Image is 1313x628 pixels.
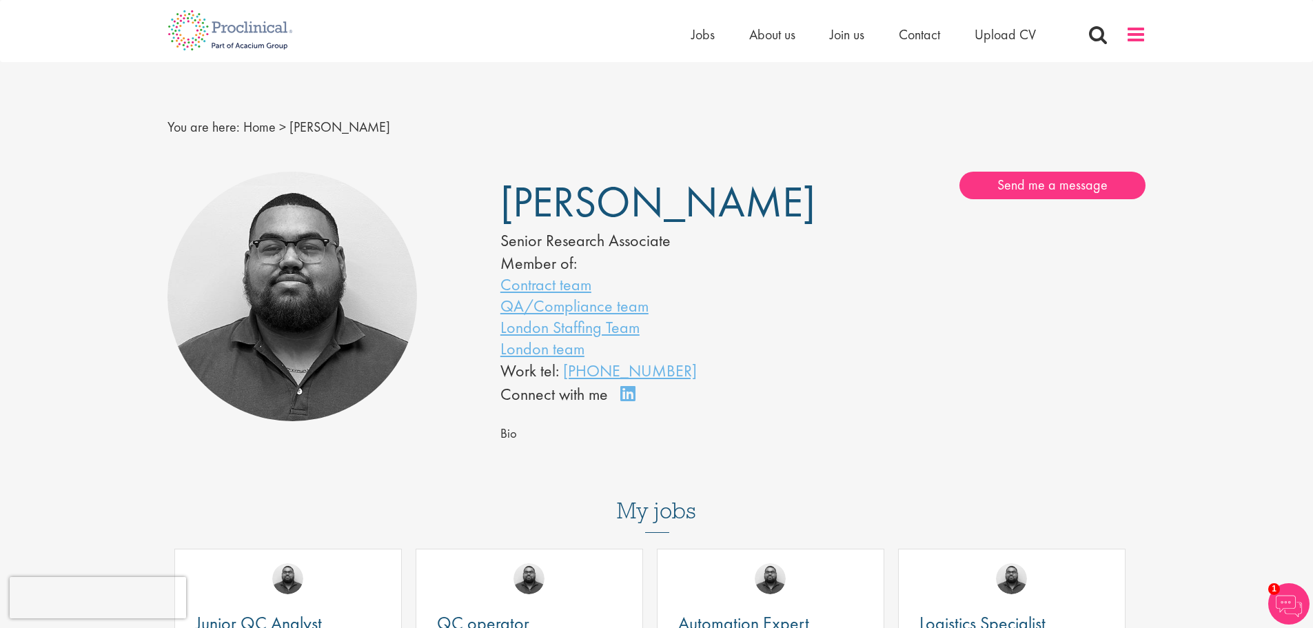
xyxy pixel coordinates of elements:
h3: My jobs [167,499,1146,523]
img: Chatbot [1268,583,1310,625]
img: Ashley Bennett [513,563,544,594]
a: [PHONE_NUMBER] [563,360,697,381]
span: Bio [500,425,517,442]
a: Contact [899,26,940,43]
span: [PERSON_NAME] [500,174,815,230]
span: > [279,118,286,136]
span: [PERSON_NAME] [289,118,390,136]
a: Join us [830,26,864,43]
a: Contract team [500,274,591,295]
iframe: reCAPTCHA [10,577,186,618]
a: Upload CV [975,26,1036,43]
a: London team [500,338,584,359]
img: Ashley Bennett [272,563,303,594]
a: London Staffing Team [500,316,640,338]
img: Ashley Bennett [755,563,786,594]
a: QA/Compliance team [500,295,649,316]
label: Member of: [500,252,577,274]
a: About us [749,26,795,43]
span: 1 [1268,583,1280,595]
a: Jobs [691,26,715,43]
div: Senior Research Associate [500,229,782,252]
span: Work tel: [500,360,559,381]
a: breadcrumb link [243,118,276,136]
span: You are here: [167,118,240,136]
a: Send me a message [959,172,1146,199]
img: Ashley Bennett [996,563,1027,594]
img: Ashley Bennett [167,172,418,422]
